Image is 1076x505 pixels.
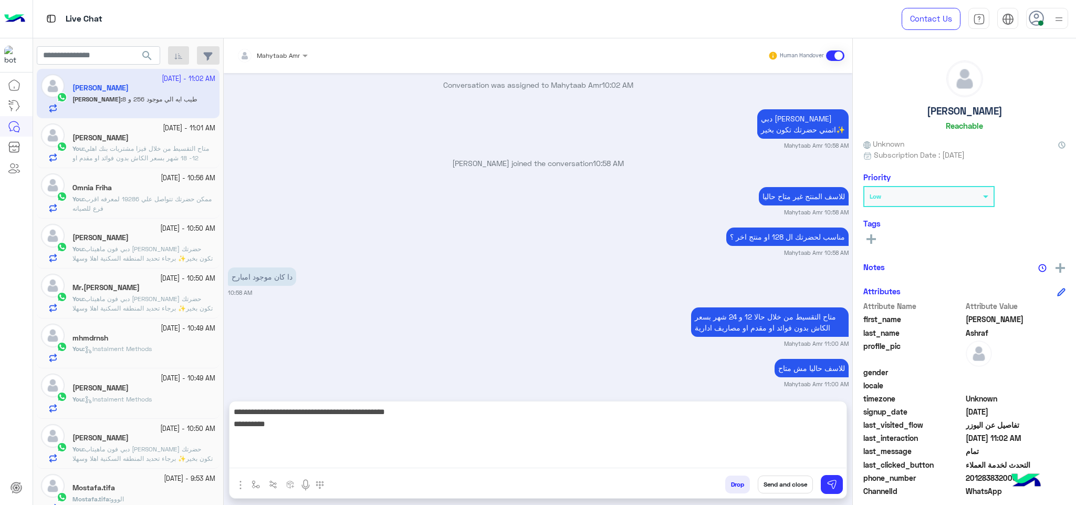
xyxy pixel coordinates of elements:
[1056,263,1065,273] img: add
[863,446,964,457] span: last_message
[4,8,25,30] img: Logo
[758,476,813,493] button: Send and close
[966,472,1066,483] span: 201283832000
[827,479,837,490] img: send message
[41,274,65,297] img: defaultAdmin.png
[863,486,964,497] span: ChannelId
[41,123,65,147] img: defaultAdmin.png
[72,495,109,503] span: Mostafa.tifa
[41,224,65,248] img: defaultAdmin.png
[72,334,108,343] h5: mhmdrnsh
[927,105,1002,117] h5: [PERSON_NAME]
[863,419,964,430] span: last_visited_flow
[72,245,85,253] b: :
[41,324,65,347] img: defaultAdmin.png
[72,245,213,272] span: دبي فون ماهيتاب عمرو اتمني حضرتك تكون بخير✨ برجاء تحديد المنطقه السكنية اهلا وسهلا اقدر اساعد حضر...
[66,12,102,26] p: Live Chat
[863,472,964,483] span: phone_number
[41,374,65,397] img: defaultAdmin.png
[863,459,964,470] span: last_clicked_button
[863,301,964,312] span: Attribute Name
[966,406,1066,417] span: 2025-10-13T20:46:23.808Z
[57,141,67,152] img: WhatsApp
[57,342,67,352] img: WhatsApp
[966,486,1066,497] span: 2
[784,380,849,388] small: Mahytaab Amr 11:00 AM
[257,51,300,59] span: Mahytaab Amr
[45,12,58,25] img: tab
[966,327,1066,338] span: Ashraf
[726,228,849,246] p: 15/10/2025, 10:58 AM
[85,345,152,353] span: Instalment Methods
[863,367,964,378] span: gender
[57,391,67,402] img: WhatsApp
[111,495,124,503] span: الووو
[902,8,960,30] a: Contact Us
[228,79,849,90] p: Conversation was assigned to Mahytaab Amr
[757,109,849,139] p: 15/10/2025, 10:58 AM
[780,51,824,60] small: Human Handover
[72,145,85,152] b: :
[269,480,277,489] img: Trigger scenario
[72,145,209,171] span: متاح التقسيط من خلال فيزا مشتريات بنك اهلي 12- 18 شهر بسعر الكاش بدون فوائد او مقدم او مصاريف ادارية
[41,424,65,448] img: defaultAdmin.png
[265,476,282,493] button: Trigger scenario
[1038,264,1047,272] img: notes
[72,445,85,453] b: :
[72,195,83,203] span: You
[85,395,152,403] span: Instalment Methods
[234,479,247,491] img: send attachment
[863,327,964,338] span: last_name
[863,314,964,325] span: first_name
[863,138,904,149] span: Unknown
[863,432,964,444] span: last_interaction
[72,384,129,393] h5: hussein negm
[870,192,881,200] b: Low
[946,121,983,130] h6: Reachable
[72,295,213,322] span: دبي فون ماهيتاب عمرو اتمني حضرتك تكون بخير✨ برجاء تحديد المنطقه السكنية اهلا وسهلا اقدر اساعد حضر...
[228,158,849,169] p: [PERSON_NAME] joined the conversation
[72,295,85,303] b: :
[252,480,260,489] img: select flow
[286,480,295,489] img: create order
[784,208,849,217] small: Mahytaab Amr 10:58 AM
[72,245,83,253] span: You
[72,283,140,292] h5: Mr.Ahmed Elshater
[863,262,885,272] h6: Notes
[72,183,112,192] h5: Omnia Friha
[966,432,1066,444] span: 2025-10-15T08:02:05.1158397Z
[160,424,215,434] small: [DATE] - 10:50 AM
[1002,13,1014,25] img: tab
[57,242,67,252] img: WhatsApp
[160,274,215,284] small: [DATE] - 10:50 AM
[134,46,160,69] button: search
[966,459,1066,470] span: التحدث لخدمة العملاء
[72,483,115,492] h5: Mostafa.tifa
[72,345,85,353] b: :
[863,219,1065,228] h6: Tags
[72,434,129,442] h5: عمر خليفه
[966,446,1066,457] span: تمام
[966,314,1066,325] span: Ahmed
[691,307,849,337] p: 15/10/2025, 11:00 AM
[72,295,83,303] span: You
[228,267,296,286] p: 15/10/2025, 10:58 AM
[72,345,83,353] span: You
[57,292,67,302] img: WhatsApp
[759,187,849,205] p: 15/10/2025, 10:58 AM
[41,474,65,498] img: defaultAdmin.png
[161,324,215,334] small: [DATE] - 10:49 AM
[72,145,83,152] span: You
[784,141,849,150] small: Mahytaab Amr 10:58 AM
[1052,13,1065,26] img: profile
[966,393,1066,404] span: Unknown
[863,393,964,404] span: timezone
[973,13,985,25] img: tab
[57,492,67,502] img: WhatsApp
[966,380,1066,391] span: null
[966,419,1066,430] span: تفاصيل عن اليوزر
[775,359,849,377] p: 15/10/2025, 11:00 AM
[299,479,312,491] img: send voice note
[966,301,1066,312] span: Attribute Value
[602,80,633,89] span: 10:02 AM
